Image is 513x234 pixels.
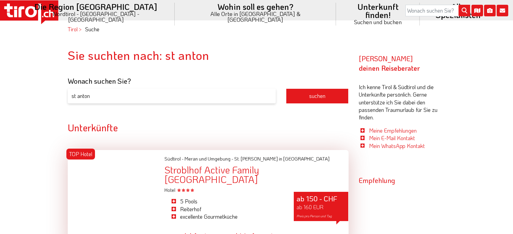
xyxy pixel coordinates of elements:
[164,187,194,193] span: Hotel
[185,155,233,162] span: Meran und Umgebung -
[170,198,284,205] li: 5 Pools
[68,122,349,133] h2: Unterkünfte
[359,176,395,185] strong: Empfehlung
[66,149,95,160] div: TOP Hotel
[170,213,284,220] li: excellente Gourmetküche
[369,142,425,149] a: Mein WhatsApp Kontakt
[359,76,446,150] div: Ich kenne Tirol & Südtirol und die Unterkünfte persönlich. Gerne unterstütze ich Sie dabei den pa...
[484,5,496,16] i: Fotogalerie
[68,77,349,85] h3: Wonach suchen Sie?
[369,127,417,134] a: Meine Empfehlungen
[296,214,332,218] span: Preis pro Person und Tag
[183,11,328,22] small: Alle Orte in [GEOGRAPHIC_DATA] & [GEOGRAPHIC_DATA]
[234,155,330,162] span: St. [PERSON_NAME] in [GEOGRAPHIC_DATA]
[164,165,348,184] div: Stroblhof Active Family [GEOGRAPHIC_DATA]
[471,5,483,16] i: Karte öffnen
[170,205,284,213] li: Reiterhof
[286,88,349,104] button: suchen
[68,88,276,104] input: Suchbegriff eingeben
[405,5,470,16] input: Wonach suchen Sie?
[369,134,415,141] a: Mein E-Mail Kontakt
[359,54,420,72] strong: [PERSON_NAME]
[68,48,349,62] h1: Sie suchten nach: st anton
[359,64,420,72] span: deinen Reiseberater
[164,155,183,162] span: Südtirol -
[25,11,166,22] small: Nordtirol - [GEOGRAPHIC_DATA] - [GEOGRAPHIC_DATA]
[497,5,508,16] i: Kontakt
[344,19,412,25] small: Suchen und buchen
[296,203,323,211] span: ab 160 EUR
[294,192,348,221] div: ab 150 - CHF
